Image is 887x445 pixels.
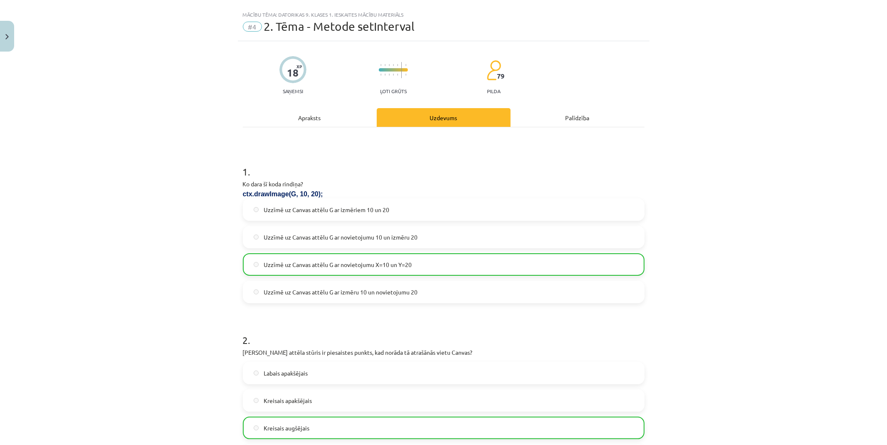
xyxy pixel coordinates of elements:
[393,64,394,66] img: icon-short-line-57e1e144782c952c97e751825c79c345078a6d821885a25fce030b3d8c18986b.svg
[243,151,645,177] h1: 1 .
[264,205,389,214] span: Uzzīmē uz Canvas attēlu G ar izmēriem 10 un 20
[254,371,259,376] input: Labais apakšējais
[254,398,259,403] input: Kreisais apakšējais
[264,424,309,433] span: Kreisais augšējais
[389,74,390,76] img: icon-short-line-57e1e144782c952c97e751825c79c345078a6d821885a25fce030b3d8c18986b.svg
[264,20,415,33] span: 2. Tēma - Metode setInterval
[380,74,381,76] img: icon-short-line-57e1e144782c952c97e751825c79c345078a6d821885a25fce030b3d8c18986b.svg
[287,67,299,79] div: 18
[264,260,412,269] span: Uzzīmē uz Canvas attēlu G ar novietojumu X=10 un Y=20
[380,64,381,66] img: icon-short-line-57e1e144782c952c97e751825c79c345078a6d821885a25fce030b3d8c18986b.svg
[279,88,306,94] p: Saņemsi
[254,235,259,240] input: Uzzīmē uz Canvas attēlu G ar novietojumu 10 un izmēru 20
[377,108,511,127] div: Uzdevums
[389,64,390,66] img: icon-short-line-57e1e144782c952c97e751825c79c345078a6d821885a25fce030b3d8c18986b.svg
[393,74,394,76] img: icon-short-line-57e1e144782c952c97e751825c79c345078a6d821885a25fce030b3d8c18986b.svg
[243,180,645,188] p: Ko dara šī koda rindiņa?
[511,108,645,127] div: Palīdzība
[264,396,312,405] span: Kreisais apakšējais
[385,74,385,76] img: icon-short-line-57e1e144782c952c97e751825c79c345078a6d821885a25fce030b3d8c18986b.svg
[243,320,645,346] h1: 2 .
[264,288,418,297] span: Uzzīmē uz Canvas attēlu G ar izmēru 10 un novietojumu 20
[243,12,645,17] div: Mācību tēma: Datorikas 9. klases 1. ieskaites mācību materiāls
[254,262,259,267] input: Uzzīmē uz Canvas attēlu G ar novietojumu X=10 un Y=20
[296,64,302,69] span: XP
[264,369,308,378] span: Labais apakšējais
[5,34,9,40] img: icon-close-lesson-0947bae3869378f0d4975bcd49f059093ad1ed9edebbc8119c70593378902aed.svg
[254,289,259,295] input: Uzzīmē uz Canvas attēlu G ar izmēru 10 un novietojumu 20
[385,64,385,66] img: icon-short-line-57e1e144782c952c97e751825c79c345078a6d821885a25fce030b3d8c18986b.svg
[380,88,407,94] p: Ļoti grūts
[487,60,501,81] img: students-c634bb4e5e11cddfef0936a35e636f08e4e9abd3cc4e673bd6f9a4125e45ecb1.svg
[243,22,262,32] span: #4
[243,348,645,357] p: [PERSON_NAME] attēla stūris ir piesaistes punkts, kad norāda tā atrašānās vietu Canvas?
[254,425,259,431] input: Kreisais augšējais
[487,88,500,94] p: pilda
[397,74,398,76] img: icon-short-line-57e1e144782c952c97e751825c79c345078a6d821885a25fce030b3d8c18986b.svg
[243,108,377,127] div: Apraksts
[243,190,323,198] span: ctx.drawImage(G, 10, 20);
[254,207,259,213] input: Uzzīmē uz Canvas attēlu G ar izmēriem 10 un 20
[497,72,504,80] span: 79
[264,233,418,242] span: Uzzīmē uz Canvas attēlu G ar novietojumu 10 un izmēru 20
[397,64,398,66] img: icon-short-line-57e1e144782c952c97e751825c79c345078a6d821885a25fce030b3d8c18986b.svg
